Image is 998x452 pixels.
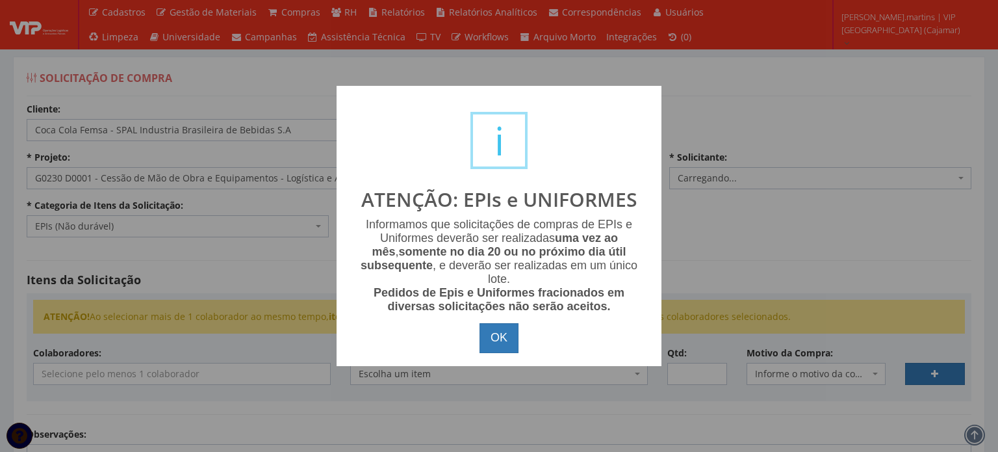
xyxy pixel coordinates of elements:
b: uma vez ao mês [372,232,618,258]
b: somente no dia 20 ou no próximo dia útil subsequente [361,245,626,272]
div: Informamos que solicitações de compras de EPIs e Uniformes deverão ser realizadas , , e deverão s... [350,218,648,313]
h2: ATENÇÃO: EPIs e UNIFORMES [350,189,648,210]
div: i [470,112,528,169]
button: OK [480,323,518,353]
b: Pedidos de Epis e Uniformes fracionados em diversas solicitações não serão aceitos. [374,286,624,313]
